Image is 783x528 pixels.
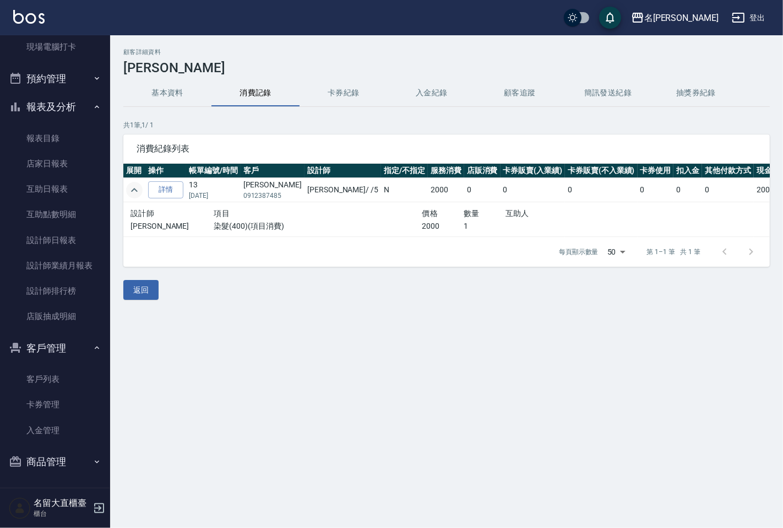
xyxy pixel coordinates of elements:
[4,392,106,417] a: 卡券管理
[241,178,304,202] td: [PERSON_NAME]
[647,247,700,257] p: 第 1–1 筆 共 1 筆
[673,164,702,178] th: 扣入金
[214,209,230,218] span: 項目
[652,80,740,106] button: 抽獎券紀錄
[186,178,241,202] td: 13
[4,367,106,392] a: 客戶列表
[464,209,480,218] span: 數量
[123,120,770,130] p: 共 1 筆, 1 / 1
[4,202,106,227] a: 互助點數明細
[4,151,106,176] a: 店家日報表
[501,178,565,202] td: 0
[505,209,529,218] span: 互助人
[4,34,106,60] a: 現場電腦打卡
[428,164,464,178] th: 服務消費
[428,178,464,202] td: 2000
[186,164,241,178] th: 帳單編號/時間
[638,178,674,202] td: 0
[4,176,106,202] a: 互助日報表
[148,181,183,198] a: 詳情
[13,10,45,24] img: Logo
[123,164,145,178] th: 展開
[145,164,186,178] th: 操作
[123,49,770,56] h2: 顧客詳細資料
[476,80,564,106] button: 顧客追蹤
[644,11,719,25] div: 名[PERSON_NAME]
[501,164,565,178] th: 卡券販賣(入業績)
[464,220,505,232] p: 1
[4,278,106,304] a: 設計師排行榜
[673,178,702,202] td: 0
[422,220,464,232] p: 2000
[304,178,381,202] td: [PERSON_NAME] / /5
[130,220,214,232] p: [PERSON_NAME]
[214,220,422,232] p: 染髮(400)(項目消費)
[381,164,428,178] th: 指定/不指定
[189,191,238,201] p: [DATE]
[564,80,652,106] button: 簡訊發送紀錄
[137,143,757,154] span: 消費紀錄列表
[126,182,143,198] button: expand row
[559,247,599,257] p: 每頁顯示數量
[603,237,629,267] div: 50
[34,509,90,519] p: 櫃台
[4,334,106,363] button: 客戶管理
[304,164,381,178] th: 設計師
[388,80,476,106] button: 入金紀錄
[381,178,428,202] td: N
[130,209,154,218] span: 設計師
[123,280,159,300] button: 返回
[123,60,770,76] h3: [PERSON_NAME]
[34,498,90,509] h5: 名留大直櫃臺
[9,497,31,519] img: Person
[464,164,501,178] th: 店販消費
[627,7,723,29] button: 名[PERSON_NAME]
[4,93,106,121] button: 報表及分析
[638,164,674,178] th: 卡券使用
[565,178,638,202] td: 0
[599,7,621,29] button: save
[241,164,304,178] th: 客戶
[4,418,106,443] a: 入金管理
[422,209,438,218] span: 價格
[4,304,106,329] a: 店販抽成明細
[464,178,501,202] td: 0
[4,448,106,476] button: 商品管理
[4,228,106,253] a: 設計師日報表
[211,80,300,106] button: 消費記錄
[702,178,754,202] td: 0
[4,126,106,151] a: 報表目錄
[4,64,106,93] button: 預約管理
[565,164,638,178] th: 卡券販賣(不入業績)
[300,80,388,106] button: 卡券紀錄
[702,164,754,178] th: 其他付款方式
[123,80,211,106] button: 基本資料
[4,253,106,278] a: 設計師業績月報表
[727,8,770,28] button: 登出
[243,191,302,201] p: 0912387485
